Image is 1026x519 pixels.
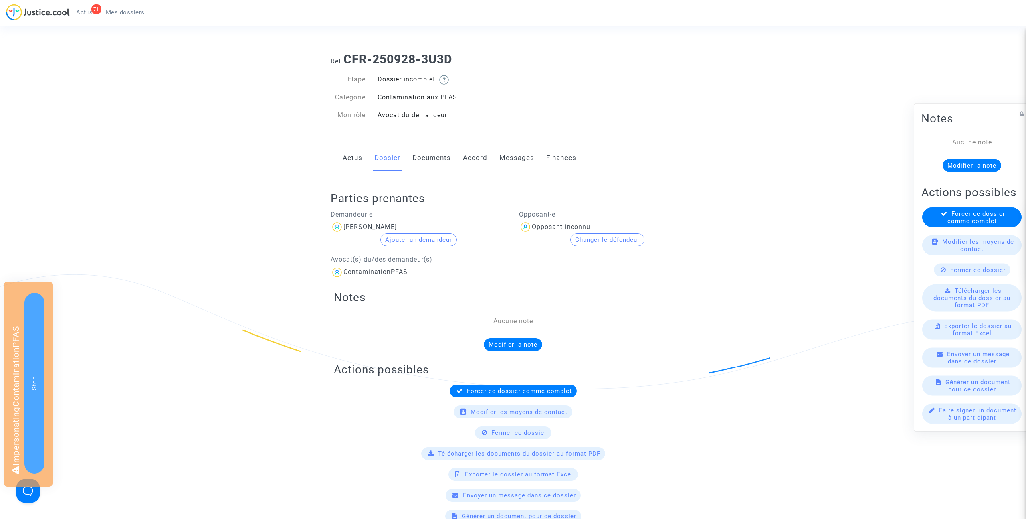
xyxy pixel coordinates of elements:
[944,322,1012,337] span: Exporter le dossier au format Excel
[484,338,542,351] button: Modifier la note
[343,145,362,171] a: Actus
[499,145,534,171] a: Messages
[31,376,38,390] span: Stop
[439,75,449,85] img: help.svg
[942,238,1014,253] span: Modifier les moyens de contact
[334,363,693,377] h2: Actions possibles
[945,379,1010,393] span: Générer un document pour ce dossier
[943,159,1001,172] button: Modifier la note
[325,110,372,120] div: Mon rôle
[70,6,99,18] a: 71Actus
[343,268,408,276] div: ContaminationPFAS
[343,223,397,231] div: [PERSON_NAME]
[950,266,1006,274] span: Fermer ce dossier
[343,52,452,66] b: CFR-250928-3U3D
[491,429,547,436] span: Fermer ce dossier
[570,233,644,246] button: Changer le défendeur
[465,471,573,478] span: Exporter le dossier au format Excel
[947,210,1005,225] span: Forcer ce dossier comme complet
[331,266,343,279] img: icon-user.svg
[331,221,343,233] img: icon-user.svg
[467,387,572,395] span: Forcer ce dossier comme complet
[334,290,693,304] h2: Notes
[519,209,696,219] p: Opposant·e
[546,145,576,171] a: Finances
[24,293,44,474] button: Stop
[16,479,40,503] iframe: Help Scout Beacon - Open
[6,4,70,20] img: jc-logo.svg
[471,408,568,416] span: Modifier les moyens de contact
[325,75,372,85] div: Etape
[412,145,451,171] a: Documents
[346,316,681,326] div: Aucune note
[106,9,145,16] span: Mes dossiers
[921,185,1022,199] h2: Actions possibles
[939,407,1016,421] span: Faire signer un document à un participant
[331,209,507,219] p: Demandeur·e
[331,254,507,264] p: Avocat(s) du/des demandeur(s)
[463,492,576,499] span: Envoyer un message dans ce dossier
[921,112,1022,126] h2: Notes
[438,450,600,457] span: Télécharger les documents du dossier au format PDF
[331,57,343,65] span: Ref.
[331,191,702,205] h2: Parties prenantes
[372,93,513,102] div: Contamination aux PFAS
[933,287,1010,309] span: Télécharger les documents du dossier au format PDF
[380,233,457,246] button: Ajouter un demandeur
[519,221,532,233] img: icon-user.svg
[76,9,93,16] span: Actus
[463,145,487,171] a: Accord
[372,75,513,85] div: Dossier incomplet
[325,93,372,102] div: Catégorie
[91,4,101,14] div: 71
[933,138,1010,147] div: Aucune note
[947,351,1010,365] span: Envoyer un message dans ce dossier
[374,145,400,171] a: Dossier
[99,6,151,18] a: Mes dossiers
[372,110,513,120] div: Avocat du demandeur
[532,223,590,231] div: Opposant inconnu
[4,282,53,487] div: Impersonating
